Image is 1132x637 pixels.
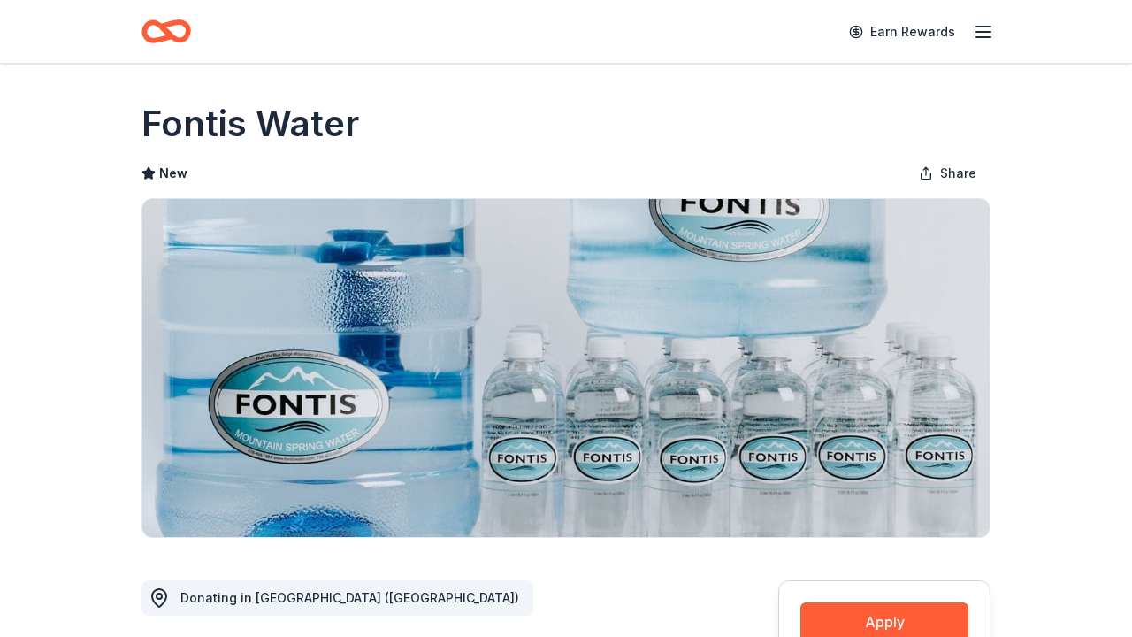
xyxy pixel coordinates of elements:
[838,16,966,48] a: Earn Rewards
[905,156,990,191] button: Share
[940,163,976,184] span: Share
[142,199,990,537] img: Image for Fontis Water
[141,99,359,149] h1: Fontis Water
[159,163,187,184] span: New
[141,11,191,52] a: Home
[180,590,519,605] span: Donating in [GEOGRAPHIC_DATA] ([GEOGRAPHIC_DATA])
